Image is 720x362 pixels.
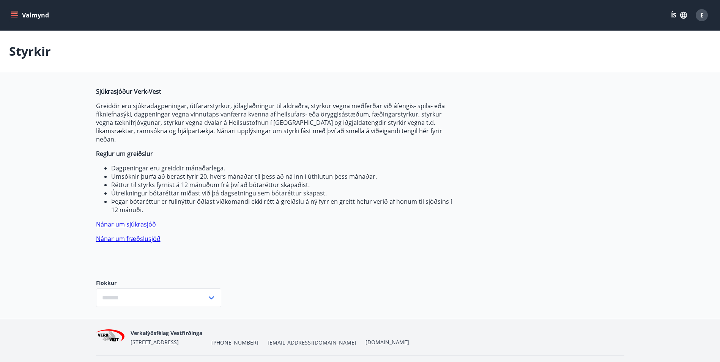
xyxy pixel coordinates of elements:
[96,150,153,158] strong: Reglur um greiðslur
[96,329,125,346] img: jihgzMk4dcgjRAW2aMgpbAqQEG7LZi0j9dOLAUvz.png
[96,220,156,228] a: Nánar um sjúkrasjóð
[111,197,454,214] li: Þegar bótaréttur er fullnýttur öðlast viðkomandi ekki rétt á greiðslu á ný fyrr en greitt hefur v...
[268,339,356,346] span: [EMAIL_ADDRESS][DOMAIN_NAME]
[693,6,711,24] button: E
[700,11,704,19] span: E
[111,164,454,172] li: Dagpeningar eru greiddir mánaðarlega.
[9,43,51,60] p: Styrkir
[667,8,691,22] button: ÍS
[211,339,258,346] span: [PHONE_NUMBER]
[111,172,454,181] li: Umsóknir þurfa að berast fyrir 20. hvers mánaðar til þess að ná inn í úthlutun þess mánaðar.
[111,189,454,197] li: Útreikningur bótaréttar miðast við þá dagsetningu sem bótaréttur skapast.
[366,338,409,346] a: [DOMAIN_NAME]
[96,87,161,96] strong: Sjúkrasjóður Verk-Vest
[9,8,52,22] button: menu
[111,181,454,189] li: Réttur til styrks fyrnist á 12 mánuðum frá því að bótaréttur skapaðist.
[96,235,161,243] a: Nánar um fræðslusjóð
[96,102,454,143] p: Greiddir eru sjúkradagpeningar, útfararstyrkur, jólaglaðningur til aldraðra, styrkur vegna meðfer...
[131,329,202,337] span: Verkalýðsfélag Vestfirðinga
[131,338,179,346] span: [STREET_ADDRESS]
[96,279,221,287] label: Flokkur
